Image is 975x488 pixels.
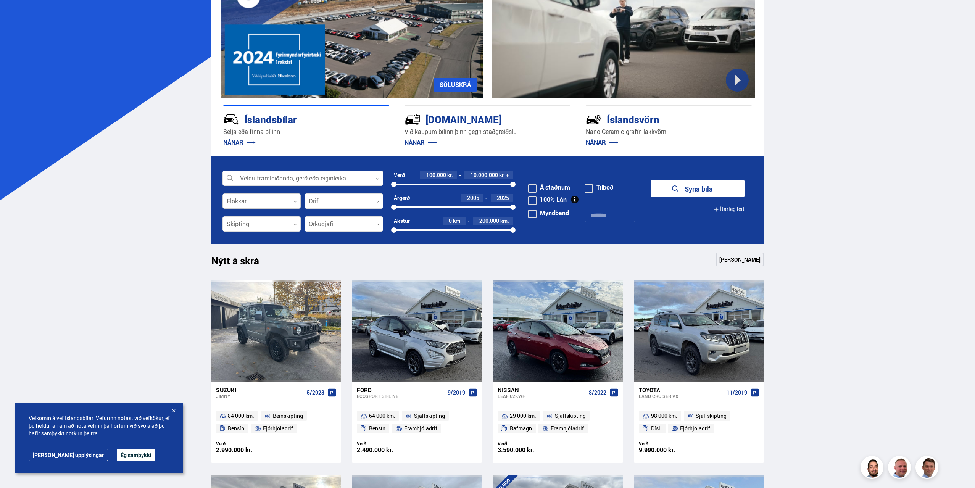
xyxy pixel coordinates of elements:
button: Ítarleg leit [714,201,745,218]
span: kr. [499,172,505,178]
span: 2025 [497,194,509,201]
div: Verð: [498,441,558,446]
span: Dísil [651,424,662,433]
button: Sýna bíla [651,180,745,197]
div: EcoSport ST-LINE [357,393,445,399]
span: 29 000 km. [510,411,536,420]
img: tr5P-W3DuiFaO7aO.svg [405,111,421,127]
span: Bensín [369,424,385,433]
span: Framhjóladrif [551,424,584,433]
img: nhp88E3Fdnt1Opn2.png [862,457,885,480]
div: Íslandsbílar [223,112,362,126]
label: Tilboð [585,184,614,190]
div: Jimny [216,393,304,399]
span: 64 000 km. [369,411,395,420]
a: NÁNAR [223,138,256,147]
a: NÁNAR [586,138,618,147]
div: Leaf 62KWH [498,393,585,399]
span: 100.000 [426,171,446,179]
span: 9/2019 [448,390,465,396]
a: [PERSON_NAME] upplýsingar [29,449,108,461]
span: Fjórhjóladrif [263,424,293,433]
span: 8/2022 [589,390,606,396]
div: Akstur [394,218,410,224]
img: JRvxyua_JYH6wB4c.svg [223,111,239,127]
span: 98 000 km. [651,411,677,420]
div: 2.990.000 kr. [216,447,276,453]
span: Fjórhjóladrif [680,424,710,433]
span: Sjálfskipting [555,411,586,420]
div: Suzuki [216,387,304,393]
span: 2005 [467,194,479,201]
div: [DOMAIN_NAME] [405,112,543,126]
span: km. [453,218,462,224]
span: + [506,172,509,178]
img: FbJEzSuNWCJXmdc-.webp [917,457,940,480]
span: Beinskipting [273,411,303,420]
div: Land Cruiser VX [639,393,724,399]
img: -Svtn6bYgwAsiwNX.svg [586,111,602,127]
a: NÁNAR [405,138,437,147]
div: 2.490.000 kr. [357,447,417,453]
span: Framhjóladrif [404,424,437,433]
span: 10.000.000 [471,171,498,179]
a: Ford EcoSport ST-LINE 9/2019 64 000 km. Sjálfskipting Bensín Framhjóladrif Verð: 2.490.000 kr. [352,382,482,463]
span: Bensín [228,424,244,433]
a: [PERSON_NAME] [716,253,764,266]
label: Myndband [528,210,569,216]
button: Opna LiveChat spjallviðmót [6,3,29,26]
div: Verð: [639,441,699,446]
span: km. [500,218,509,224]
div: 9.990.000 kr. [639,447,699,453]
img: siFngHWaQ9KaOqBr.png [889,457,912,480]
div: Íslandsvörn [586,112,725,126]
span: Sjálfskipting [414,411,445,420]
div: Árgerð [394,195,410,201]
div: 3.590.000 kr. [498,447,558,453]
span: 5/2023 [307,390,324,396]
span: 200.000 [479,217,499,224]
span: 0 [449,217,452,224]
div: Verð: [357,441,417,446]
p: Við kaupum bílinn þinn gegn staðgreiðslu [405,127,570,136]
a: Nissan Leaf 62KWH 8/2022 29 000 km. Sjálfskipting Rafmagn Framhjóladrif Verð: 3.590.000 kr. [493,382,622,463]
span: 84 000 km. [228,411,254,420]
h1: Nýtt á skrá [211,255,272,271]
div: Nissan [498,387,585,393]
span: Sjálfskipting [696,411,727,420]
a: Suzuki Jimny 5/2023 84 000 km. Beinskipting Bensín Fjórhjóladrif Verð: 2.990.000 kr. [211,382,341,463]
p: Selja eða finna bílinn [223,127,389,136]
div: Ford [357,387,445,393]
div: Verð: [216,441,276,446]
label: Á staðnum [528,184,570,190]
a: Toyota Land Cruiser VX 11/2019 98 000 km. Sjálfskipting Dísil Fjórhjóladrif Verð: 9.990.000 kr. [634,382,764,463]
p: Nano Ceramic grafín lakkvörn [586,127,752,136]
label: 100% Lán [528,196,567,203]
div: Verð [394,172,405,178]
span: 11/2019 [727,390,747,396]
span: Velkomin á vef Íslandsbílar. Vefurinn notast við vefkökur, ef þú heldur áfram að nota vefinn þá h... [29,414,170,437]
span: Rafmagn [510,424,532,433]
button: Ég samþykki [117,449,155,461]
div: Toyota [639,387,724,393]
span: kr. [447,172,453,178]
a: SÖLUSKRÁ [434,78,477,92]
